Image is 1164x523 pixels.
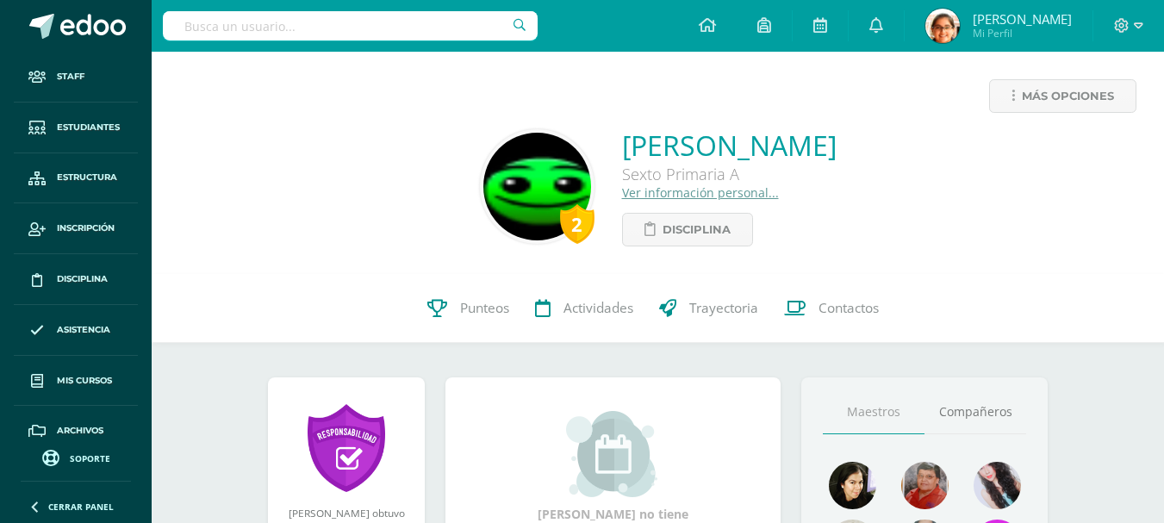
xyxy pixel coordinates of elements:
span: Punteos [460,299,509,317]
span: Estudiantes [57,121,120,134]
a: Más opciones [989,79,1136,113]
a: Inscripción [14,203,138,254]
span: Cerrar panel [48,501,114,513]
span: Contactos [819,299,879,317]
span: Disciplina [57,272,108,286]
a: Maestros [823,390,924,434]
span: Staff [57,70,84,84]
a: Trayectoria [646,274,771,343]
img: 83dcd1ae463a5068b4a108754592b4a9.png [925,9,960,43]
span: Soporte [70,452,110,464]
div: Sexto Primaria A [622,164,837,184]
span: Mis cursos [57,374,112,388]
a: Disciplina [14,254,138,305]
span: Archivos [57,424,103,438]
a: Staff [14,52,138,103]
img: event_small.png [566,411,660,497]
span: Inscripción [57,221,115,235]
a: Contactos [771,274,892,343]
span: Mi Perfil [973,26,1072,40]
img: 023cb5cc053389f6ba88328a33af1495.png [829,462,876,509]
span: Disciplina [663,214,731,246]
a: Estudiantes [14,103,138,153]
a: Mis cursos [14,356,138,407]
div: [PERSON_NAME] obtuvo [285,506,408,520]
img: 8ad4561c845816817147f6c4e484f2e8.png [901,462,949,509]
span: Asistencia [57,323,110,337]
a: Punteos [414,274,522,343]
div: 2 [560,204,594,244]
a: Actividades [522,274,646,343]
span: Estructura [57,171,117,184]
img: 18063a1d57e86cae316d13b62bda9887.png [974,462,1021,509]
a: Asistencia [14,305,138,356]
a: Compañeros [924,390,1026,434]
input: Busca un usuario... [163,11,538,40]
a: [PERSON_NAME] [622,127,837,164]
span: Trayectoria [689,299,758,317]
span: [PERSON_NAME] [973,10,1072,28]
img: e6bb24d874d78f59d2a9acf2a0d4d974.png [483,133,591,240]
span: Más opciones [1022,80,1114,112]
a: Ver información personal... [622,184,779,201]
a: Disciplina [622,213,753,246]
a: Estructura [14,153,138,204]
span: Actividades [563,299,633,317]
a: Archivos [14,406,138,457]
a: Soporte [21,445,131,469]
